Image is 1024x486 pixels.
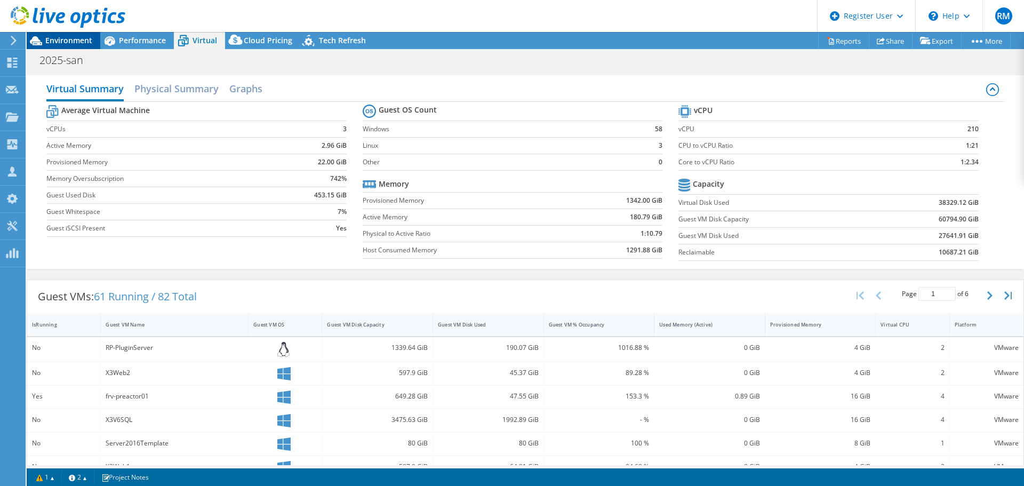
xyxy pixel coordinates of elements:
a: More [961,33,1011,49]
div: 597.9 GiB [327,367,428,379]
label: vCPUs [46,124,275,134]
label: Guest VM Disk Capacity [678,214,875,225]
div: 64.01 GiB [438,461,539,473]
b: 1342.00 GiB [626,195,662,206]
b: 453.15 GiB [314,190,347,201]
b: 22.00 GiB [318,157,347,168]
div: No [32,342,95,354]
div: Guest VMs: [27,280,207,313]
div: 4 [881,414,944,426]
div: 8 GiB [770,437,871,449]
span: Cloud Pricing [244,35,292,45]
b: Average Virtual Machine [61,105,150,116]
b: 1:21 [966,140,979,151]
div: VMware [955,391,1019,402]
b: Memory [379,179,409,189]
a: 2 [61,471,94,484]
b: Capacity [693,179,724,189]
span: 6 [965,289,969,298]
span: Virtual [193,35,217,45]
div: 1 [881,437,944,449]
div: 2 [881,367,944,379]
span: RM [995,7,1012,25]
b: 60794.90 GiB [939,214,979,225]
b: 3 [659,140,662,151]
div: Platform [955,321,1006,328]
span: Tech Refresh [319,35,366,45]
div: RP-PluginServer [106,342,243,354]
div: 100 % [549,437,650,449]
label: Windows [363,124,635,134]
div: Guest VM % Occupancy [549,321,637,328]
div: 0 GiB [659,437,760,449]
label: Core to vCPU Ratio [678,157,910,168]
div: frv-preactor01 [106,391,243,402]
h2: Graphs [229,78,262,99]
label: Other [363,157,635,168]
label: Guest Used Disk [46,190,275,201]
div: No [32,414,95,426]
b: Yes [336,223,347,234]
b: 1:2.34 [961,157,979,168]
label: Active Memory [46,140,275,151]
div: 94.69 % [549,461,650,473]
label: Guest Whitespace [46,206,275,217]
div: X3Web1 [106,461,243,473]
div: VMware [955,367,1019,379]
div: 649.28 GiB [327,391,428,402]
div: Used Memory (Active) [659,321,747,328]
b: 742% [330,173,347,184]
div: VMware [955,342,1019,354]
span: Environment [45,35,92,45]
h2: Physical Summary [134,78,219,99]
h2: Virtual Summary [46,78,124,101]
div: Server2016Template [106,437,243,449]
div: 4 GiB [770,342,871,354]
b: 210 [967,124,979,134]
a: Project Notes [94,471,156,484]
div: No [32,461,95,473]
div: Guest VM Name [106,321,230,328]
b: 3 [343,124,347,134]
div: 0 GiB [659,342,760,354]
div: Guest VM Disk Used [438,321,526,328]
div: VMware [955,461,1019,473]
div: 1339.64 GiB [327,342,428,354]
div: 597.9 GiB [327,461,428,473]
div: Yes [32,391,95,402]
div: 153.3 % [549,391,650,402]
div: - % [549,414,650,426]
b: 38329.12 GiB [939,197,979,208]
span: Performance [119,35,166,45]
div: No [32,437,95,449]
label: Provisioned Memory [363,195,569,206]
div: 2 [881,342,944,354]
div: No [32,367,95,379]
div: VMware [955,414,1019,426]
label: Memory Oversubscription [46,173,275,184]
div: 0 GiB [659,367,760,379]
div: 4 [881,391,944,402]
h1: 2025-san [35,54,100,66]
div: 4 GiB [770,461,871,473]
label: Guest iSCSI Present [46,223,275,234]
b: 1:10.79 [641,228,662,239]
b: 0 [659,157,662,168]
div: 4 GiB [770,367,871,379]
input: jump to page [918,287,956,301]
label: Physical to Active Ratio [363,228,569,239]
label: CPU to vCPU Ratio [678,140,910,151]
div: X3Web2 [106,367,243,379]
div: 1992.89 GiB [438,414,539,426]
b: Guest OS Count [379,105,437,115]
div: Guest VM Disk Capacity [327,321,415,328]
b: 10687.21 GiB [939,247,979,258]
div: Provisioned Memory [770,321,858,328]
b: 180.79 GiB [630,212,662,222]
div: 80 GiB [327,437,428,449]
div: 2 [881,461,944,473]
b: vCPU [694,105,713,116]
b: 27641.91 GiB [939,230,979,241]
label: Guest VM Disk Used [678,230,875,241]
div: 16 GiB [770,391,871,402]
